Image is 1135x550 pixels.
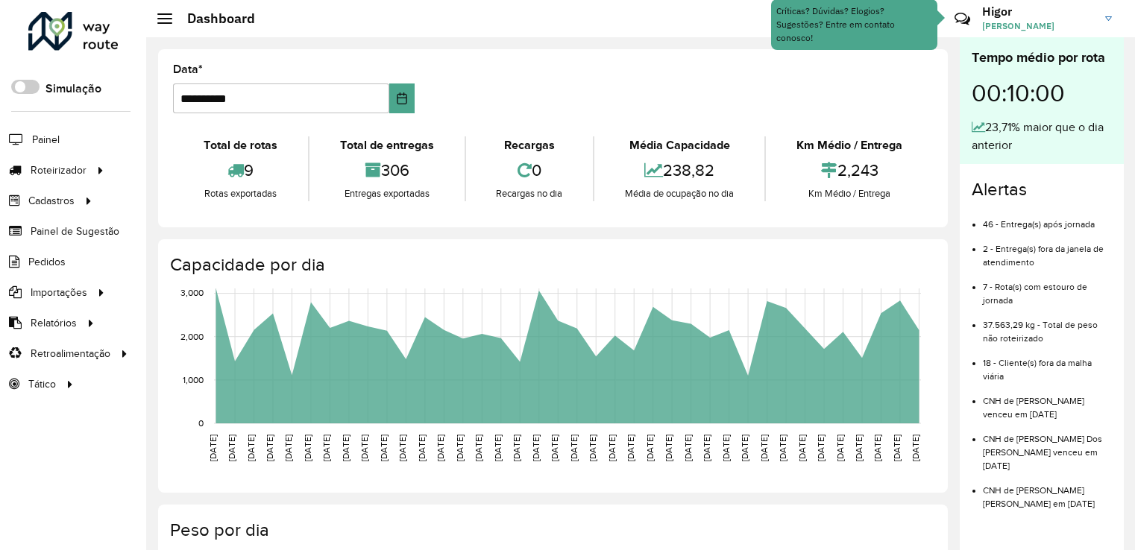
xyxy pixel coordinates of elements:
div: Média de ocupação no dia [598,186,761,201]
li: 2 - Entrega(s) fora da janela de atendimento [983,231,1112,269]
h4: Peso por dia [170,519,933,541]
h4: Capacidade por dia [170,254,933,276]
text: [DATE] [892,434,902,461]
text: [DATE] [683,434,693,461]
text: [DATE] [664,434,673,461]
text: [DATE] [379,434,389,461]
li: CNH de [PERSON_NAME] Dos [PERSON_NAME] venceu em [DATE] [983,421,1112,472]
text: [DATE] [455,434,465,461]
text: [DATE] [759,434,769,461]
li: 7 - Rota(s) com estouro de jornada [983,269,1112,307]
text: [DATE] [569,434,579,461]
text: [DATE] [474,434,483,461]
span: Pedidos [28,254,66,270]
h4: Alertas [972,179,1112,200]
div: Total de rotas [177,136,304,154]
h3: Higor [982,4,1094,19]
h2: Dashboard [172,10,255,27]
div: Recargas no dia [470,186,590,201]
div: 00:10:00 [972,68,1112,118]
div: Km Médio / Entrega [770,186,929,201]
button: Choose Date [389,83,415,113]
span: Tático [28,376,56,392]
div: Média Capacidade [598,136,761,154]
span: Painel [32,132,60,148]
text: [DATE] [531,434,541,461]
text: [DATE] [417,434,427,461]
div: Tempo médio por rota [972,48,1112,68]
span: Relatórios [31,315,77,331]
div: 0 [470,154,590,186]
div: 2,243 [770,154,929,186]
text: [DATE] [436,434,445,461]
text: [DATE] [854,434,864,461]
text: [DATE] [626,434,635,461]
span: Painel de Sugestão [31,224,119,239]
span: Cadastros [28,193,75,209]
span: [PERSON_NAME] [982,19,1094,33]
text: [DATE] [512,434,521,461]
text: [DATE] [550,434,559,461]
li: 37.563,29 kg - Total de peso não roteirizado [983,307,1112,345]
text: 2,000 [180,332,204,341]
text: [DATE] [607,434,617,461]
li: CNH de [PERSON_NAME] venceu em [DATE] [983,383,1112,421]
li: 46 - Entrega(s) após jornada [983,206,1112,231]
text: [DATE] [778,434,787,461]
div: 238,82 [598,154,761,186]
div: Rotas exportadas [177,186,304,201]
div: Km Médio / Entrega [770,136,929,154]
text: [DATE] [359,434,369,461]
div: Total de entregas [313,136,461,154]
div: 306 [313,154,461,186]
text: 0 [198,418,204,428]
text: [DATE] [702,434,711,461]
span: Roteirizador [31,162,87,178]
text: [DATE] [721,434,731,461]
text: [DATE] [816,434,826,461]
li: 18 - Cliente(s) fora da malha viária [983,345,1112,383]
text: [DATE] [208,434,218,461]
text: [DATE] [227,434,236,461]
text: [DATE] [303,434,312,461]
li: CNH de [PERSON_NAME] [PERSON_NAME] em [DATE] [983,472,1112,511]
text: [DATE] [341,434,350,461]
text: [DATE] [321,434,331,461]
text: [DATE] [246,434,256,461]
a: Contato Rápido [946,3,978,35]
text: [DATE] [873,434,882,461]
div: 23,71% maior que o dia anterior [972,118,1112,154]
text: [DATE] [911,434,920,461]
div: Recargas [470,136,590,154]
text: [DATE] [835,434,845,461]
text: [DATE] [588,434,597,461]
text: [DATE] [493,434,503,461]
span: Importações [31,285,87,300]
label: Data [173,60,203,78]
text: [DATE] [797,434,807,461]
text: [DATE] [397,434,407,461]
text: [DATE] [645,434,655,461]
text: [DATE] [265,434,274,461]
span: Retroalimentação [31,346,110,361]
text: [DATE] [740,434,749,461]
label: Simulação [45,80,101,98]
text: [DATE] [283,434,293,461]
text: 1,000 [183,375,204,385]
div: Entregas exportadas [313,186,461,201]
div: 9 [177,154,304,186]
text: 3,000 [180,288,204,298]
